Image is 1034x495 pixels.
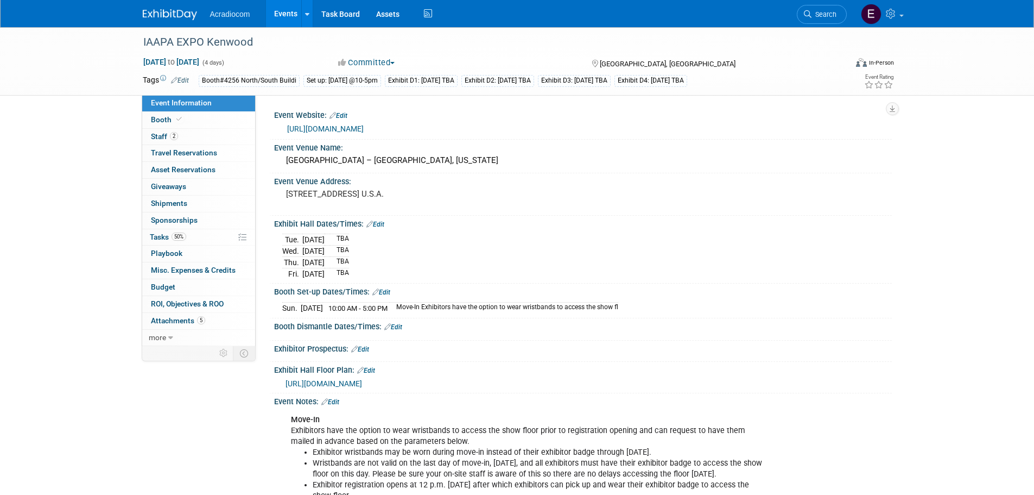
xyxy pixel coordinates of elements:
a: Edit [372,289,390,296]
a: Edit [357,367,375,374]
li: Wristbands are not valid on the last day of move-in, [DATE], and all exhibitors must have their e... [313,458,766,480]
a: Budget [142,279,255,296]
a: Edit [171,77,189,84]
div: Event Website: [274,107,892,121]
a: Attachments5 [142,313,255,329]
a: Edit [366,221,384,228]
a: Giveaways [142,179,255,195]
div: Booth#4256 North/South Buildi [199,75,300,86]
a: Asset Reservations [142,162,255,178]
span: Misc. Expenses & Credits [151,266,236,274]
span: Giveaways [151,182,186,191]
img: Format-Inperson.png [856,58,867,67]
a: [URL][DOMAIN_NAME] [287,124,364,133]
span: Playbook [151,249,182,258]
div: Set up: [DATE] @10-5pm [303,75,381,86]
td: Fri. [282,268,302,280]
a: Edit [351,346,369,353]
div: Event Notes: [274,393,892,408]
span: [DATE] [DATE] [143,57,200,67]
a: Tasks50% [142,229,255,246]
div: Exhibit Hall Floor Plan: [274,362,892,376]
td: Thu. [282,257,302,268]
span: Budget [151,283,175,291]
span: (4 days) [201,59,224,66]
span: Event Information [151,98,212,107]
td: TBA [330,257,349,268]
td: Personalize Event Tab Strip [214,346,233,360]
img: Elizabeth Martinez [861,4,881,24]
a: Playbook [142,246,255,262]
td: TBA [330,246,349,257]
b: Move-In [291,415,320,424]
a: Staff2 [142,129,255,145]
a: [URL][DOMAIN_NAME] [286,379,362,388]
td: [DATE] [301,302,323,314]
span: Tasks [150,233,186,241]
span: 50% [172,233,186,241]
a: Booth [142,112,255,128]
span: more [149,333,166,342]
a: ROI, Objectives & ROO [142,296,255,312]
span: ROI, Objectives & ROO [151,299,224,308]
a: Edit [329,112,347,120]
td: Sun. [282,302,301,314]
td: Tags [143,74,189,87]
a: Sponsorships [142,212,255,229]
td: [DATE] [302,268,325,280]
span: Search [811,10,836,18]
div: Exhibit D1: [DATE] TBA [385,75,458,86]
a: more [142,330,255,346]
a: Shipments [142,196,255,212]
a: Search [797,5,847,24]
span: Acradiocom [210,10,250,18]
a: Edit [321,398,339,406]
div: Exhibit D4: [DATE] TBA [614,75,687,86]
img: ExhibitDay [143,9,197,20]
td: TBA [330,234,349,246]
span: Shipments [151,199,187,208]
div: Event Rating [864,74,893,80]
span: 5 [197,316,205,324]
pre: [STREET_ADDRESS] U.S.A. [286,189,519,199]
a: Travel Reservations [142,145,255,161]
td: [DATE] [302,246,325,257]
span: Staff [151,132,178,141]
div: Event Venue Address: [274,173,892,187]
button: Committed [334,57,399,68]
a: Event Information [142,95,255,111]
td: [DATE] [302,234,325,246]
span: Sponsorships [151,216,198,224]
td: Tue. [282,234,302,246]
div: [GEOGRAPHIC_DATA] – [GEOGRAPHIC_DATA], [US_STATE] [282,152,884,169]
div: Event Format [783,57,895,73]
li: Exhibitor wristbands may be worn during move-in instead of their exhibitor badge through [DATE]. [313,447,766,458]
div: Exhibit D3: [DATE] TBA [538,75,611,86]
div: IAAPA EXPO Kenwood [139,33,830,52]
td: TBA [330,268,349,280]
td: Move-In Exhibitors have the option to wear wristbands to access the show fl [390,302,618,314]
td: Wed. [282,246,302,257]
div: Exhibitor Prospectus: [274,341,892,355]
div: Event Venue Name: [274,140,892,153]
div: In-Person [868,59,894,67]
span: 10:00 AM - 5:00 PM [328,304,388,312]
i: Booth reservation complete [176,116,182,122]
div: Exhibit D2: [DATE] TBA [461,75,534,86]
a: Edit [384,323,402,331]
span: [GEOGRAPHIC_DATA], [GEOGRAPHIC_DATA] [600,60,735,68]
span: to [166,58,176,66]
span: Asset Reservations [151,165,215,174]
div: Booth Dismantle Dates/Times: [274,318,892,333]
td: Toggle Event Tabs [233,346,255,360]
span: 2 [170,132,178,140]
a: Misc. Expenses & Credits [142,262,255,279]
span: Booth [151,115,184,124]
div: Exhibit Hall Dates/Times: [274,216,892,230]
span: Travel Reservations [151,148,217,157]
div: Booth Set-up Dates/Times: [274,284,892,298]
td: [DATE] [302,257,325,268]
span: Attachments [151,316,205,325]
